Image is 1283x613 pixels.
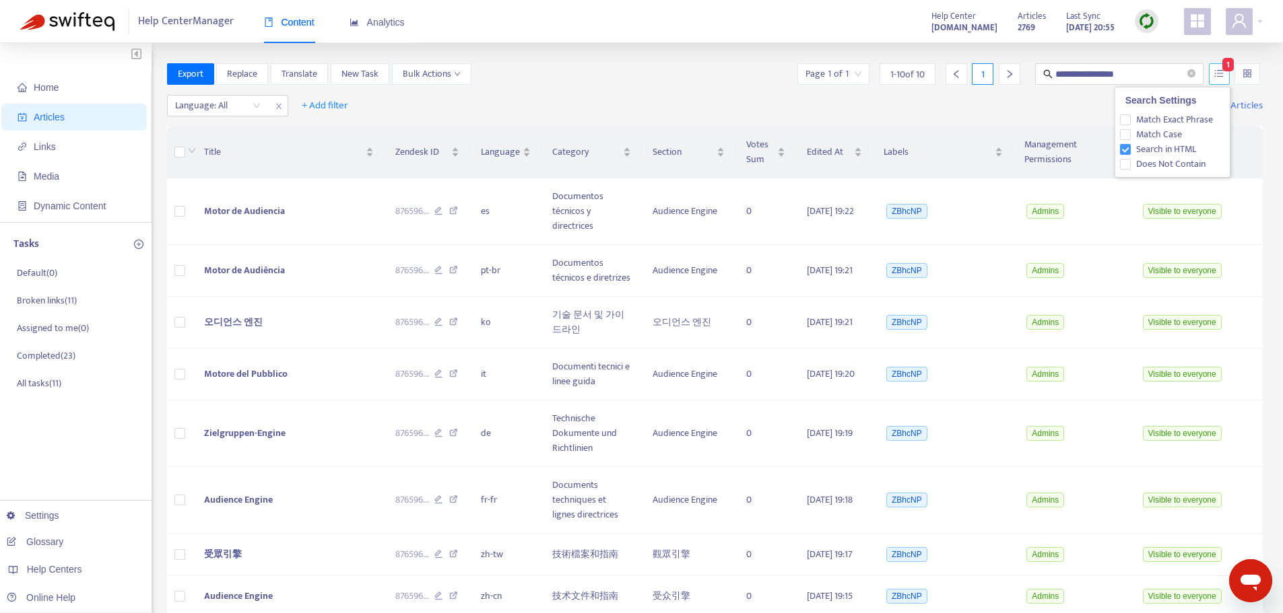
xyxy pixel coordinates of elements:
[642,467,735,534] td: Audience Engine
[395,589,429,604] span: 876596 ...
[541,178,642,245] td: Documentos técnicos y directrices
[642,349,735,400] td: Audience Engine
[481,145,520,159] span: Language
[1214,69,1224,78] span: unordered-list
[807,492,853,507] span: [DATE] 19:18
[395,547,429,562] span: 876596 ...
[292,95,358,116] button: + Add filter
[1131,112,1218,127] span: Match Exact Phrase
[1018,20,1035,35] strong: 2769
[886,315,927,330] span: ZBhcNP
[873,127,1013,178] th: Labels
[17,266,57,280] p: Default ( 0 )
[34,112,65,122] span: Articles
[470,245,541,297] td: pt-br
[17,293,77,308] p: Broken links ( 11 )
[395,315,429,330] span: 876596 ...
[264,17,273,27] span: book
[807,588,853,604] span: [DATE] 19:15
[350,17,359,27] span: area-chart
[454,71,461,77] span: down
[470,127,541,178] th: Language
[746,137,774,167] span: Votes Sum
[1066,20,1115,35] strong: [DATE] 20:55
[470,297,541,349] td: ko
[642,297,735,349] td: 오디언스 엔진
[395,493,429,507] span: 876596 ...
[395,367,429,382] span: 876596 ...
[470,467,541,534] td: fr-fr
[1026,493,1064,507] span: Admins
[395,263,429,278] span: 876596 ...
[395,145,449,159] span: Zendesk ID
[1222,58,1234,71] span: 1
[13,236,39,252] p: Tasks
[653,145,714,159] span: Section
[178,67,203,81] span: Export
[216,63,268,85] button: Replace
[735,534,795,576] td: 0
[1014,127,1129,178] th: Management Permissions
[541,297,642,349] td: 기술 문서 및 가이드라인
[1143,367,1222,382] span: Visible to everyone
[193,127,385,178] th: Title
[884,145,991,159] span: Labels
[1143,589,1222,604] span: Visible to everyone
[470,349,541,400] td: it
[735,178,795,245] td: 0
[541,127,642,178] th: Category
[807,425,853,441] span: [DATE] 19:19
[735,127,795,178] th: Votes Sum
[395,204,429,219] span: 876596 ...
[735,245,795,297] td: 0
[1043,69,1053,79] span: search
[282,67,317,81] span: Translate
[1143,426,1222,441] span: Visible to everyone
[470,400,541,467] td: de
[1143,263,1222,278] span: Visible to everyone
[931,20,997,35] a: [DOMAIN_NAME]
[167,63,214,85] button: Export
[1138,13,1155,30] img: sync.dc5367851b00ba804db3.png
[735,349,795,400] td: 0
[1131,157,1211,172] span: Does Not Contain
[188,147,196,155] span: down
[204,588,273,604] span: Audience Engine
[1026,367,1064,382] span: Admins
[385,127,471,178] th: Zendesk ID
[18,112,27,122] span: account-book
[17,321,89,335] p: Assigned to me ( 0 )
[1026,547,1064,562] span: Admins
[735,467,795,534] td: 0
[350,17,405,28] span: Analytics
[34,141,56,152] span: Links
[392,63,471,85] button: Bulk Actionsdown
[886,263,927,278] span: ZBhcNP
[403,67,461,81] span: Bulk Actions
[331,63,389,85] button: New Task
[1026,263,1064,278] span: Admins
[642,534,735,576] td: 觀眾引擎
[1187,69,1195,77] span: close-circle
[264,17,315,28] span: Content
[541,534,642,576] td: 技術檔案和指南
[1231,13,1247,29] span: user
[1066,9,1100,24] span: Last Sync
[1005,69,1014,79] span: right
[7,510,59,521] a: Settings
[34,82,59,93] span: Home
[27,564,82,575] span: Help Centers
[7,592,75,603] a: Online Help
[1026,315,1064,330] span: Admins
[7,536,63,547] a: Glossary
[204,203,285,219] span: Motor de Audiencia
[1209,63,1230,85] button: unordered-list
[204,546,242,562] span: 受眾引擎
[1026,589,1064,604] span: Admins
[204,262,285,278] span: Motor de Audiência
[552,145,620,159] span: Category
[931,9,976,24] span: Help Center
[1026,426,1064,441] span: Admins
[1189,13,1206,29] span: appstore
